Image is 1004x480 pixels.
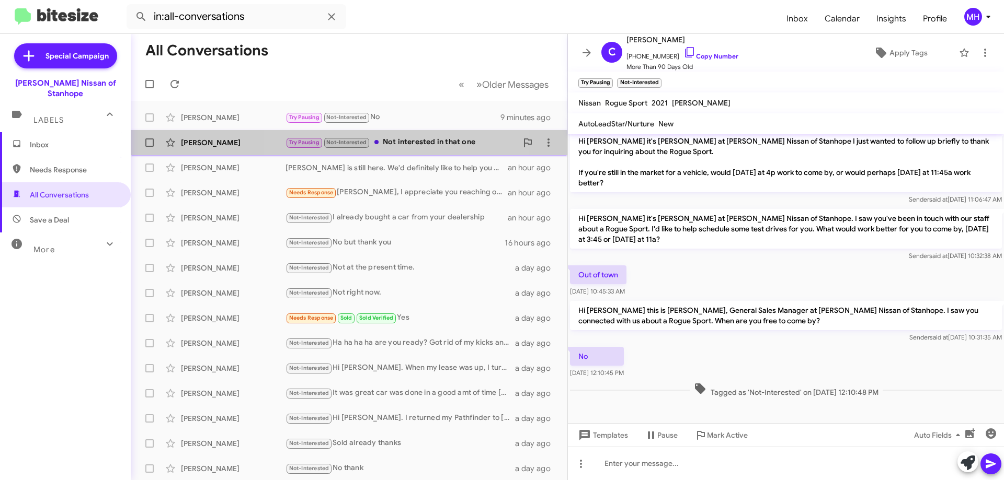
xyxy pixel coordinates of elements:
[33,115,64,125] span: Labels
[515,263,559,273] div: a day ago
[482,79,549,90] span: Older Messages
[30,215,69,225] span: Save a Deal
[14,43,117,68] a: Special Campaign
[906,426,973,444] button: Auto Fields
[181,313,286,323] div: [PERSON_NAME]
[286,462,515,474] div: No thank
[289,440,329,447] span: Not-Interested
[909,195,1002,203] span: Sender [DATE] 11:06:47 AM
[636,426,686,444] button: Pause
[181,363,286,373] div: [PERSON_NAME]
[515,363,559,373] div: a day ago
[30,165,119,175] span: Needs Response
[459,78,464,91] span: «
[570,132,1002,192] p: Hi [PERSON_NAME] it's [PERSON_NAME] at [PERSON_NAME] Nissan of Stanhope I just wanted to follow u...
[289,465,329,472] span: Not-Interested
[576,426,628,444] span: Templates
[340,314,352,321] span: Sold
[127,4,346,29] input: Search
[690,382,883,397] span: Tagged as 'Not-Interested' on [DATE] 12:10:48 PM
[289,365,329,371] span: Not-Interested
[909,252,1002,260] span: Sender [DATE] 10:32:38 AM
[657,426,678,444] span: Pause
[181,463,286,474] div: [PERSON_NAME]
[326,114,367,121] span: Not-Interested
[181,288,286,298] div: [PERSON_NAME]
[45,51,109,61] span: Special Campaign
[707,426,748,444] span: Mark Active
[964,8,982,26] div: MH
[286,412,515,424] div: Hi [PERSON_NAME]. I returned my Pathfinder to [GEOGRAPHIC_DATA] over a year ago. I now have a 4Ru...
[929,195,948,203] span: said at
[286,437,515,449] div: Sold already thanks
[286,212,508,224] div: I already bought a car from your dealership
[289,239,329,246] span: Not-Interested
[181,413,286,424] div: [PERSON_NAME]
[570,287,625,295] span: [DATE] 10:45:33 AM
[508,162,559,173] div: an hour ago
[286,262,515,274] div: Not at the present time.
[145,42,268,59] h1: All Conversations
[652,98,668,108] span: 2021
[515,438,559,449] div: a day ago
[286,362,515,374] div: Hi [PERSON_NAME]. When my lease was up, I turned the rogue back in.
[359,314,394,321] span: Sold Verified
[286,136,517,148] div: Not interested in that one
[626,46,738,62] span: [PHONE_NUMBER]
[672,98,731,108] span: [PERSON_NAME]
[929,252,948,260] span: said at
[605,98,647,108] span: Rogue Sport
[289,264,329,271] span: Not-Interested
[181,263,286,273] div: [PERSON_NAME]
[181,162,286,173] div: [PERSON_NAME]
[617,78,661,88] small: Not-Interested
[286,237,505,249] div: No but thank you
[181,338,286,348] div: [PERSON_NAME]
[452,74,471,95] button: Previous
[453,74,555,95] nav: Page navigation example
[608,44,616,61] span: C
[289,289,329,296] span: Not-Interested
[286,111,500,123] div: No
[578,119,654,128] span: AutoLeadStar/Nurture
[181,213,286,223] div: [PERSON_NAME]
[508,188,559,198] div: an hour ago
[181,137,286,148] div: [PERSON_NAME]
[286,387,515,399] div: It was great car was done in a good amt of time [PERSON_NAME] was great keeping me up to date whe...
[500,112,559,123] div: 9 minutes ago
[476,78,482,91] span: »
[868,4,915,34] a: Insights
[286,337,515,349] div: Ha ha ha ha are you ready? Got rid of my kicks and got another car.
[515,313,559,323] div: a day ago
[847,43,954,62] button: Apply Tags
[508,213,559,223] div: an hour ago
[570,209,1002,249] p: Hi [PERSON_NAME] it's [PERSON_NAME] at [PERSON_NAME] Nissan of Stanhope. I saw you've been in tou...
[909,333,1002,341] span: Sender [DATE] 10:31:35 AM
[914,426,964,444] span: Auto Fields
[570,265,626,284] p: Out of town
[289,415,329,422] span: Not-Interested
[570,301,1002,330] p: Hi [PERSON_NAME] this is [PERSON_NAME], General Sales Manager at [PERSON_NAME] Nissan of Stanhope...
[930,333,948,341] span: said at
[181,188,286,198] div: [PERSON_NAME]
[568,426,636,444] button: Templates
[683,52,738,60] a: Copy Number
[289,139,320,146] span: Try Pausing
[289,314,334,321] span: Needs Response
[778,4,816,34] a: Inbox
[686,426,756,444] button: Mark Active
[626,33,738,46] span: [PERSON_NAME]
[289,189,334,196] span: Needs Response
[570,347,624,366] p: No
[181,238,286,248] div: [PERSON_NAME]
[289,214,329,221] span: Not-Interested
[470,74,555,95] button: Next
[658,119,674,128] span: New
[816,4,868,34] a: Calendar
[515,413,559,424] div: a day ago
[181,438,286,449] div: [PERSON_NAME]
[181,112,286,123] div: [PERSON_NAME]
